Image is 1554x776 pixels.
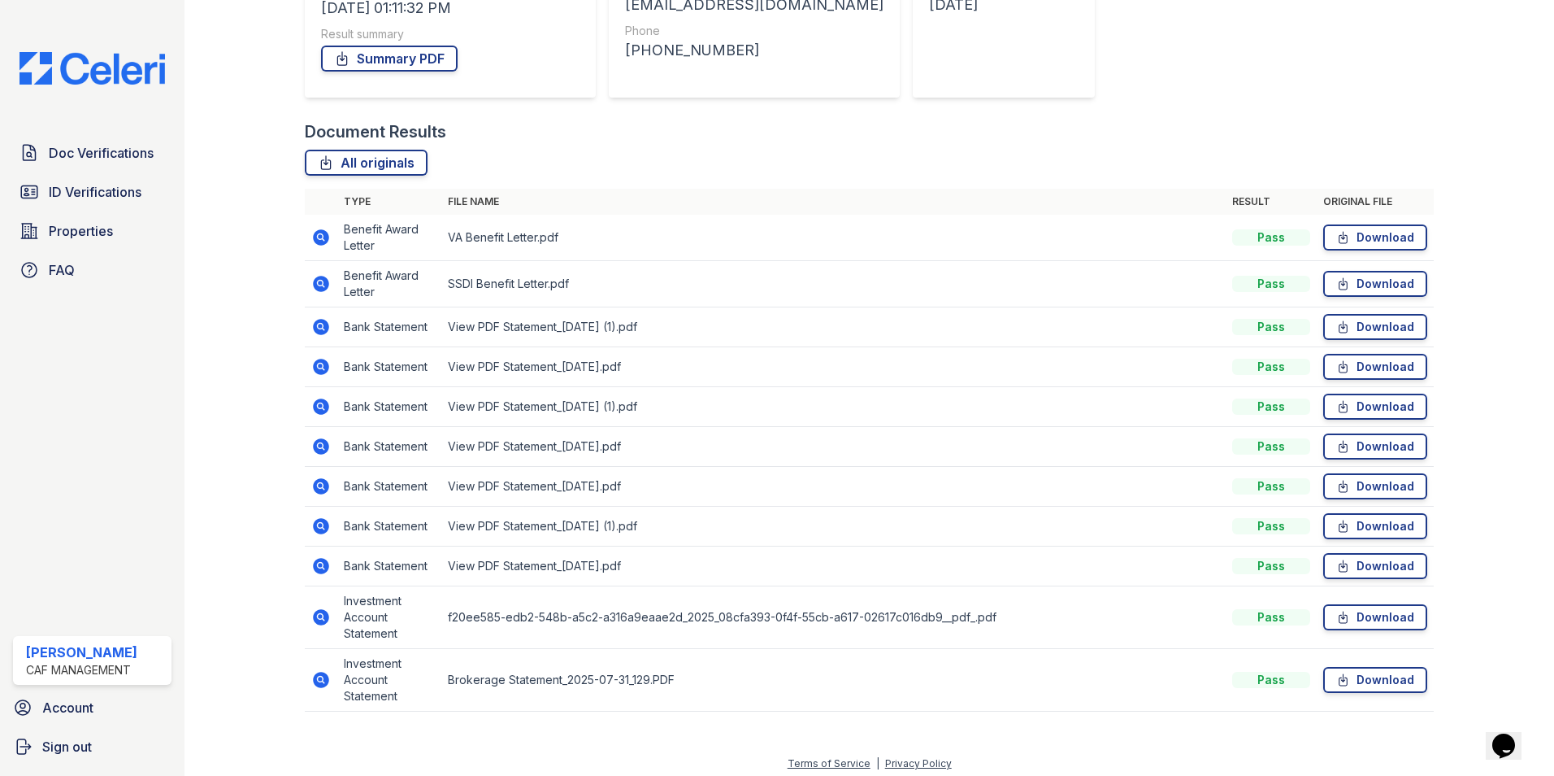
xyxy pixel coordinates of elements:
a: Download [1323,394,1427,420]
div: Phone [625,23,883,39]
iframe: chat widget [1486,711,1538,760]
td: Bank Statement [337,307,441,347]
td: Benefit Award Letter [337,215,441,261]
td: VA Benefit Letter.pdf [441,215,1226,261]
a: Download [1323,314,1427,340]
a: Terms of Service [788,757,870,769]
th: Original file [1317,189,1434,215]
td: Brokerage Statement_2025-07-31_129.PDF [441,649,1226,712]
a: Sign out [7,730,178,763]
div: Pass [1232,229,1310,246]
td: Bank Statement [337,467,441,507]
span: Sign out [42,737,92,756]
div: | [876,757,879,769]
span: Properties [49,221,113,241]
td: View PDF Statement_[DATE] (1).pdf [441,507,1226,547]
td: SSDI Benefit Letter.pdf [441,261,1226,307]
div: Pass [1232,478,1310,495]
td: Bank Statement [337,387,441,427]
a: ID Verifications [13,176,171,208]
span: Account [42,698,93,717]
a: Download [1323,667,1427,693]
span: FAQ [49,260,75,280]
td: Bank Statement [337,547,441,586]
div: Document Results [305,120,446,143]
td: Investment Account Statement [337,586,441,649]
div: Pass [1232,518,1310,534]
a: Download [1323,225,1427,251]
div: Pass [1232,558,1310,574]
div: Pass [1232,438,1310,455]
div: Result summary [321,26,579,42]
div: [PERSON_NAME] [26,643,137,662]
div: [PHONE_NUMBER] [625,39,883,62]
a: Download [1323,354,1427,380]
a: All originals [305,150,428,176]
th: Result [1226,189,1317,215]
div: Pass [1232,276,1310,292]
td: View PDF Statement_[DATE].pdf [441,427,1226,467]
td: Bank Statement [337,427,441,467]
a: Download [1323,513,1427,539]
a: Doc Verifications [13,137,171,169]
td: View PDF Statement_[DATE] (1).pdf [441,307,1226,347]
th: File name [441,189,1226,215]
a: Download [1323,434,1427,460]
div: Pass [1232,359,1310,375]
a: Privacy Policy [885,757,952,769]
a: Account [7,691,178,724]
td: Benefit Award Letter [337,261,441,307]
span: ID Verifications [49,182,141,202]
a: Download [1323,553,1427,579]
div: Pass [1232,399,1310,415]
td: View PDF Statement_[DATE].pdf [441,347,1226,387]
td: Bank Statement [337,507,441,547]
div: Pass [1232,609,1310,626]
td: View PDF Statement_[DATE].pdf [441,467,1226,507]
a: Download [1323,604,1427,630]
th: Type [337,189,441,215]
a: Download [1323,271,1427,297]
td: f20ee585-edb2-548b-a5c2-a316a9eaae2d_2025_08cfa393-0f4f-55cb-a617-02617c016db9__pdf_.pdf [441,586,1226,649]
td: View PDF Statement_[DATE] (1).pdf [441,387,1226,427]
a: Download [1323,473,1427,499]
td: Investment Account Statement [337,649,441,712]
span: Doc Verifications [49,143,154,163]
a: Summary PDF [321,46,458,72]
td: View PDF Statement_[DATE].pdf [441,547,1226,586]
img: CE_Logo_Blue-a8612792a0a2168367f1c8372b55b34899dd931a85d93a1a3d3e32e68fde9ad4.png [7,52,178,85]
td: Bank Statement [337,347,441,387]
div: CAF Management [26,662,137,678]
div: Pass [1232,319,1310,335]
div: Pass [1232,672,1310,688]
a: FAQ [13,254,171,286]
a: Properties [13,215,171,247]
